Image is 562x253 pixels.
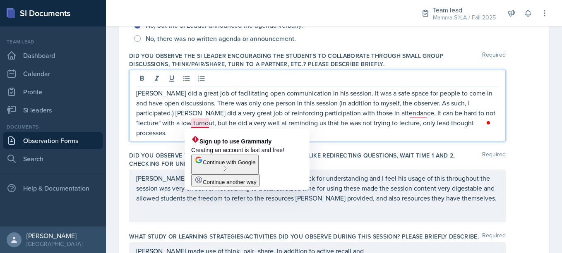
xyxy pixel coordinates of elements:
[146,34,296,43] span: No, there was no written agenda or announcement.
[3,47,103,64] a: Dashboard
[129,151,482,168] label: Did you observe the SI Leader using facilitation skills like redirecting questions, wait time 1 a...
[3,38,103,45] div: Team lead
[3,65,103,82] a: Calendar
[129,232,479,241] label: What study or learning strategies/activities did you observe during this session? Please briefly ...
[433,13,496,22] div: Mamma SI/LA / Fall 2025
[136,88,499,138] div: To enrich screen reader interactions, please activate Accessibility in Grammarly extension settings
[26,240,82,248] div: [GEOGRAPHIC_DATA]
[482,232,506,241] span: Required
[136,173,499,203] p: [PERSON_NAME] employed: Redirecting questions and check for understanding and I feel his usage of...
[146,21,303,29] span: No, but the SI Leader announced the agenda verbally.
[26,232,82,240] div: [PERSON_NAME]
[136,88,499,138] p: [PERSON_NAME] did a great job of facilitating open communication in his session. It was a safe sp...
[3,150,103,167] a: Search
[3,102,103,118] a: Si leaders
[482,52,506,68] span: Required
[3,132,103,149] a: Observation Forms
[3,180,103,196] div: Help & Documentation
[3,123,103,131] div: Documents
[433,5,496,15] div: Team lead
[3,84,103,100] a: Profile
[129,52,482,68] label: Did you observe the SI Leader encouraging the students to collaborate through small group discuss...
[482,151,506,168] span: Required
